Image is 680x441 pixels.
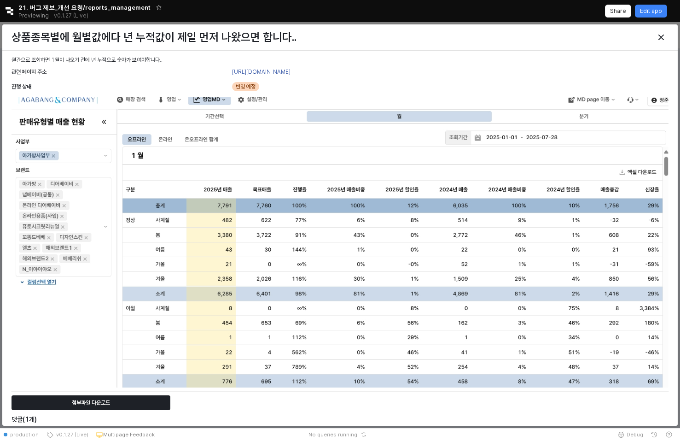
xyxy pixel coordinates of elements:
[54,12,88,19] p: v0.1.27 (Live)
[12,56,668,64] p: 월간으로 조회하면 1월이 나오기 전에 년 누적으로 숫자가 보여야합니다..
[12,415,447,423] h6: 댓글(1개)
[42,428,92,441] button: v0.1.27 (Live)
[359,432,368,437] button: Reset app state
[12,83,31,90] span: 진행 상태
[12,395,170,410] button: 첨부파일 다운로드
[232,69,291,75] a: [URL][DOMAIN_NAME]
[647,428,662,441] button: History
[635,5,667,18] button: Edit app
[308,431,357,438] span: No queries running
[92,428,158,441] button: Multipage Feedback
[614,428,647,441] button: Debug
[662,428,676,441] button: Help
[18,11,49,20] span: Previewing
[10,431,39,438] span: production
[610,7,626,15] p: Share
[53,431,88,438] span: v0.1.27 (Live)
[12,69,46,75] span: 관련 페이지 주소
[103,431,155,438] p: Multipage Feedback
[654,30,668,45] button: Close
[640,7,662,15] p: Edit app
[18,9,93,22] div: Previewing v0.1.27 (Live)
[154,3,163,12] button: Add app to favorites
[72,399,110,406] p: 첨부파일 다운로드
[12,31,502,44] h3: 상품종목별에 월별값에다 년 누적값이 제일 먼저 나왔으면 합니다..
[236,82,256,91] span: 반영 예정
[18,3,151,12] span: 21. 버그 제보_개선 요청/reports_management
[49,9,93,22] button: Releases and History
[627,431,643,438] span: Debug
[605,5,631,18] button: Share app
